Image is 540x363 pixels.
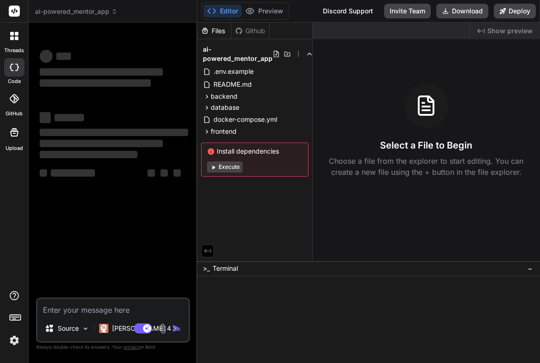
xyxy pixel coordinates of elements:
[197,26,231,36] div: Files
[56,53,71,60] span: ‌
[36,343,190,351] p: Always double-check its answers. Your in Bind
[173,169,181,177] span: ‌
[528,264,533,273] span: −
[51,169,95,177] span: ‌
[124,344,140,350] span: privacy
[380,139,472,152] h3: Select a File to Begin
[40,151,137,158] span: ‌
[158,323,168,334] img: attachment
[35,7,118,16] span: ai-powered_mentor_app
[203,45,273,63] span: ai-powered_mentor_app
[40,79,151,87] span: ‌
[148,169,155,177] span: ‌
[213,66,255,77] span: .env.example
[40,169,47,177] span: ‌
[40,50,53,63] span: ‌
[487,26,533,36] span: Show preview
[207,161,243,173] button: Execute
[211,92,237,101] span: backend
[40,129,188,136] span: ‌
[231,26,269,36] div: Github
[6,110,23,118] label: GitHub
[160,169,168,177] span: ‌
[40,112,51,123] span: ‌
[211,103,239,112] span: database
[112,324,181,333] p: [PERSON_NAME] 4 S..
[4,47,24,54] label: threads
[213,264,238,273] span: Terminal
[40,140,163,147] span: ‌
[317,4,379,18] div: Discord Support
[54,114,84,121] span: ‌
[211,127,237,136] span: frontend
[526,261,534,276] button: −
[40,68,163,76] span: ‌
[494,4,536,18] button: Deploy
[6,333,22,348] img: settings
[6,144,23,152] label: Upload
[213,79,253,90] span: README.md
[172,324,181,333] img: icon
[436,4,488,18] button: Download
[203,264,210,273] span: >_
[242,5,287,18] button: Preview
[203,5,242,18] button: Editor
[8,77,21,85] label: code
[82,325,89,333] img: Pick Models
[58,324,79,333] p: Source
[207,147,303,156] span: Install dependencies
[99,324,108,333] img: Claude 4 Sonnet
[384,4,431,18] button: Invite Team
[213,114,278,125] span: docker-compose.yml
[323,155,529,178] p: Choose a file from the explorer to start editing. You can create a new file using the + button in...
